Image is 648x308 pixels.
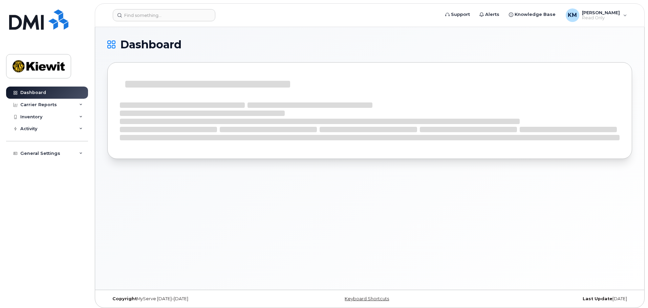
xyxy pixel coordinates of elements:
span: Dashboard [120,40,181,50]
strong: Copyright [112,296,137,301]
a: Keyboard Shortcuts [345,296,389,301]
strong: Last Update [583,296,612,301]
div: [DATE] [457,296,632,302]
div: MyServe [DATE]–[DATE] [107,296,282,302]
